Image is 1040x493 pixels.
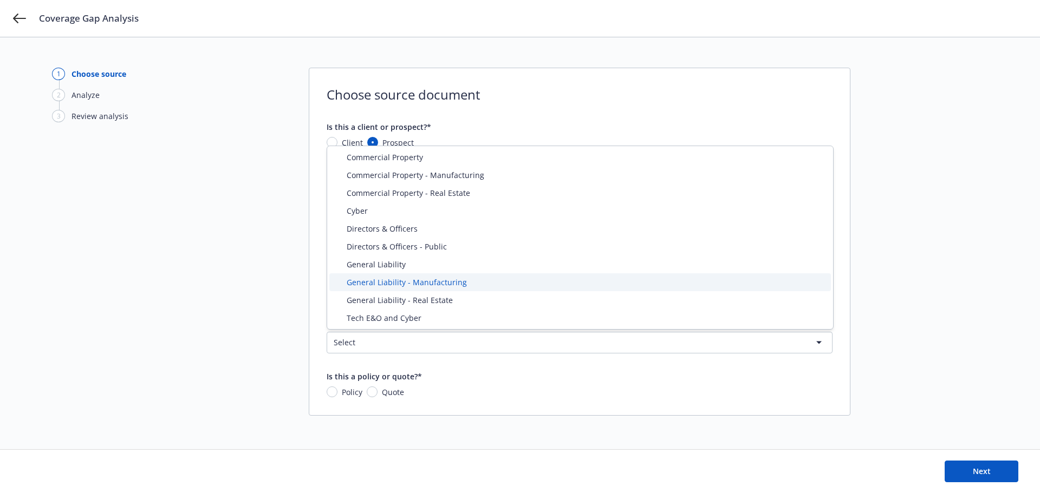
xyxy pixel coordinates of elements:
[347,169,484,181] span: Commercial Property - Manufacturing
[973,466,991,476] span: Next
[347,152,423,163] span: Commercial Property
[347,294,453,306] span: General Liability - Real Estate
[347,223,418,234] span: Directors & Officers
[347,312,421,324] span: Tech E&O and Cyber
[347,241,447,252] span: Directors & Officers - Public
[347,205,368,216] span: Cyber
[347,277,467,288] span: General Liability - Manufacturing
[347,259,406,270] span: General Liability
[347,187,470,199] span: Commercial Property - Real Estate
